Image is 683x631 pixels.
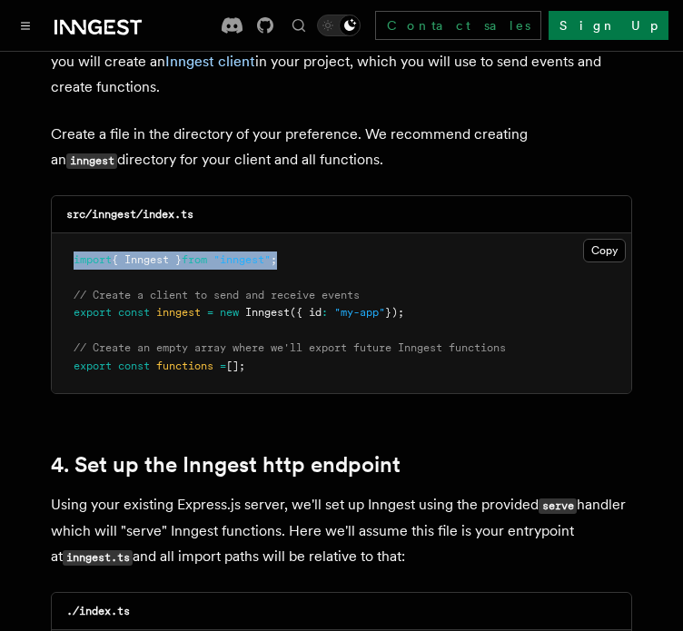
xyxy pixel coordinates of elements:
[51,492,632,570] p: Using your existing Express.js server, we'll set up Inngest using the provided handler which will...
[66,208,193,221] code: src/inngest/index.ts
[112,253,182,266] span: { Inngest }
[118,306,150,319] span: const
[213,253,271,266] span: "inngest"
[74,289,360,301] span: // Create a client to send and receive events
[549,11,668,40] a: Sign Up
[74,306,112,319] span: export
[288,15,310,36] button: Find something...
[375,11,541,40] a: Contact sales
[118,360,150,372] span: const
[156,360,213,372] span: functions
[74,341,506,354] span: // Create an empty array where we'll export future Inngest functions
[51,122,632,173] p: Create a file in the directory of your preference. We recommend creating an directory for your cl...
[74,360,112,372] span: export
[74,253,112,266] span: import
[334,306,385,319] span: "my-app"
[385,306,404,319] span: });
[271,253,277,266] span: ;
[583,239,626,262] button: Copy
[226,360,245,372] span: [];
[51,23,632,100] p: Inngest invokes your functions securely via an at . To enable that, you will create an in your pr...
[207,306,213,319] span: =
[220,306,239,319] span: new
[66,153,117,169] code: inngest
[290,306,322,319] span: ({ id
[539,498,577,514] code: serve
[322,306,328,319] span: :
[156,306,201,319] span: inngest
[15,15,36,36] button: Toggle navigation
[245,306,290,319] span: Inngest
[165,53,255,70] a: Inngest client
[182,253,207,266] span: from
[51,452,401,478] a: 4. Set up the Inngest http endpoint
[317,15,361,36] button: Toggle dark mode
[220,360,226,372] span: =
[63,550,133,566] code: inngest.ts
[66,605,130,617] code: ./index.ts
